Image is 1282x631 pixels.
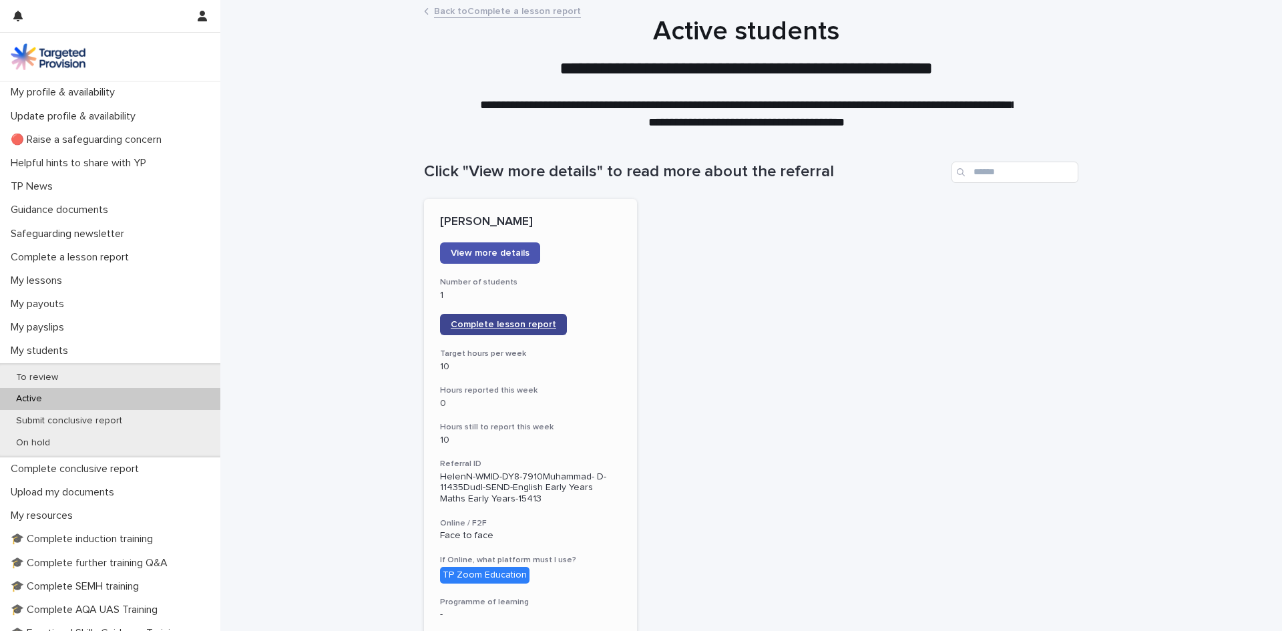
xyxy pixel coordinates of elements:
[440,215,621,230] p: [PERSON_NAME]
[5,437,61,449] p: On hold
[419,15,1074,47] h1: Active students
[440,555,621,566] h3: If Online, what platform must I use?
[5,345,79,357] p: My students
[440,242,540,264] a: View more details
[440,290,621,301] p: 1
[440,530,621,542] p: Face to face
[440,459,621,469] h3: Referral ID
[951,162,1078,183] input: Search
[440,314,567,335] a: Complete lesson report
[440,567,529,584] div: TP Zoom Education
[440,422,621,433] h3: Hours still to report this week
[5,372,69,383] p: To review
[5,157,157,170] p: Helpful hints to share with YP
[5,509,83,522] p: My resources
[5,251,140,264] p: Complete a lesson report
[5,486,125,499] p: Upload my documents
[11,43,85,70] img: M5nRWzHhSzIhMunXDL62
[440,277,621,288] h3: Number of students
[5,298,75,310] p: My payouts
[5,604,168,616] p: 🎓 Complete AQA UAS Training
[451,248,529,258] span: View more details
[440,349,621,359] h3: Target hours per week
[440,385,621,396] h3: Hours reported this week
[5,228,135,240] p: Safeguarding newsletter
[5,110,146,123] p: Update profile & availability
[5,134,172,146] p: 🔴 Raise a safeguarding concern
[440,518,621,529] h3: Online / F2F
[440,597,621,608] h3: Programme of learning
[424,162,946,182] h1: Click "View more details" to read more about the referral
[5,321,75,334] p: My payslips
[440,471,621,505] p: HelenN-WMID-DY8-7910Muhammad- D-11435Dudl-SEND-English Early Years Maths Early Years-15413
[5,580,150,593] p: 🎓 Complete SEMH training
[5,463,150,475] p: Complete conclusive report
[5,393,53,405] p: Active
[5,557,178,570] p: 🎓 Complete further training Q&A
[5,180,63,193] p: TP News
[5,204,119,216] p: Guidance documents
[440,361,621,373] p: 10
[434,3,581,18] a: Back toComplete a lesson report
[440,609,621,620] p: -
[440,435,621,446] p: 10
[5,274,73,287] p: My lessons
[5,533,164,546] p: 🎓 Complete induction training
[5,415,133,427] p: Submit conclusive report
[451,320,556,329] span: Complete lesson report
[440,398,621,409] p: 0
[5,86,126,99] p: My profile & availability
